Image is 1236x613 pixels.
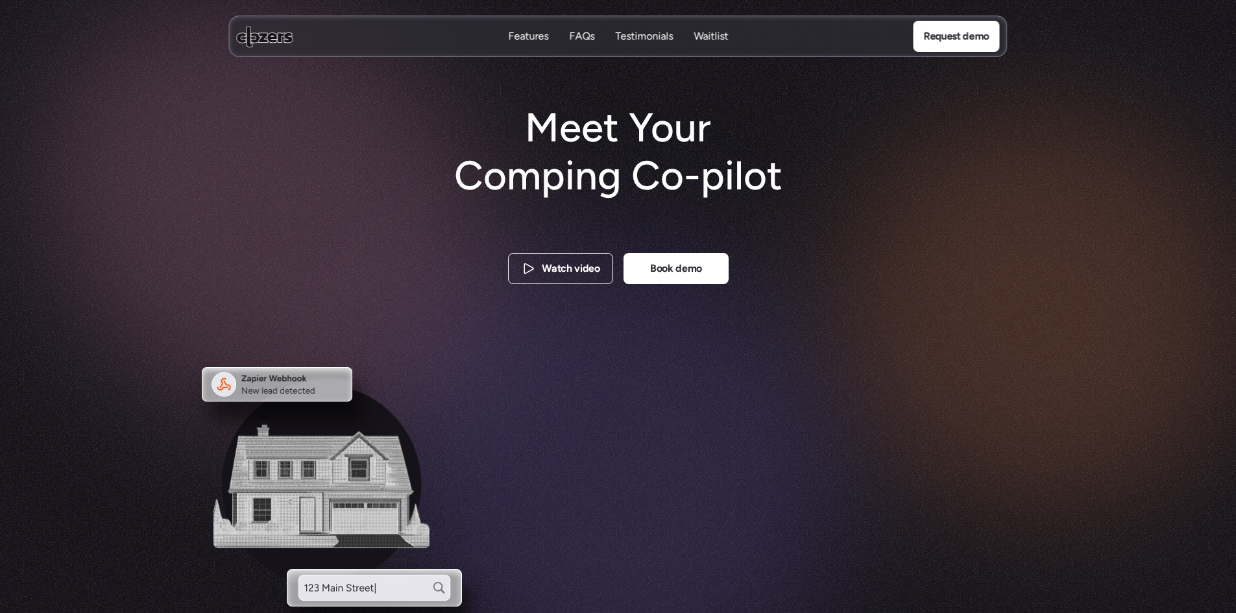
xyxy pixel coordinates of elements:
span: a [455,208,467,239]
span: f [646,212,654,244]
span: h [443,206,455,238]
span: s [535,212,546,244]
span: e [523,212,535,244]
span: f [740,212,748,244]
span: i [610,212,614,244]
p: Features [508,29,548,43]
p: Features [508,43,548,58]
span: e [790,212,803,244]
span: n [614,212,627,244]
h1: Meet Your Comping Co-pilot [442,104,794,200]
span: t [434,206,442,237]
span: I [422,206,428,237]
span: A [407,206,422,237]
a: WaitlistWaitlist [694,29,728,44]
a: FAQsFAQs [569,29,594,44]
span: c [551,212,563,244]
span: a [501,212,512,244]
p: Watch video [542,260,600,277]
p: Testimonials [615,29,673,43]
span: r [769,212,777,244]
a: Book demo [624,253,729,284]
span: m [481,212,500,244]
span: m [577,212,596,244]
p: Waitlist [694,43,728,58]
p: FAQs [569,29,594,43]
span: s [803,212,814,244]
p: Book demo [649,260,701,277]
span: n [696,212,709,244]
p: Waitlist [694,29,728,43]
span: p [596,212,609,244]
a: Request demo [913,21,999,52]
span: . [825,212,829,244]
a: TestimonialsTestimonials [615,29,673,44]
a: FeaturesFeatures [508,29,548,44]
span: e [727,212,740,244]
p: FAQs [569,43,594,58]
span: d [709,212,721,244]
span: l [786,212,790,244]
span: f [748,212,756,244]
span: t [467,210,475,241]
p: Request demo [923,28,989,45]
span: g [627,212,640,244]
span: o [757,212,769,244]
span: t [777,212,786,244]
span: s [814,212,824,244]
span: u [654,212,666,244]
span: n [667,212,679,244]
p: Testimonials [615,43,673,58]
span: k [512,212,522,244]
span: a [685,212,696,244]
span: o [564,212,577,244]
